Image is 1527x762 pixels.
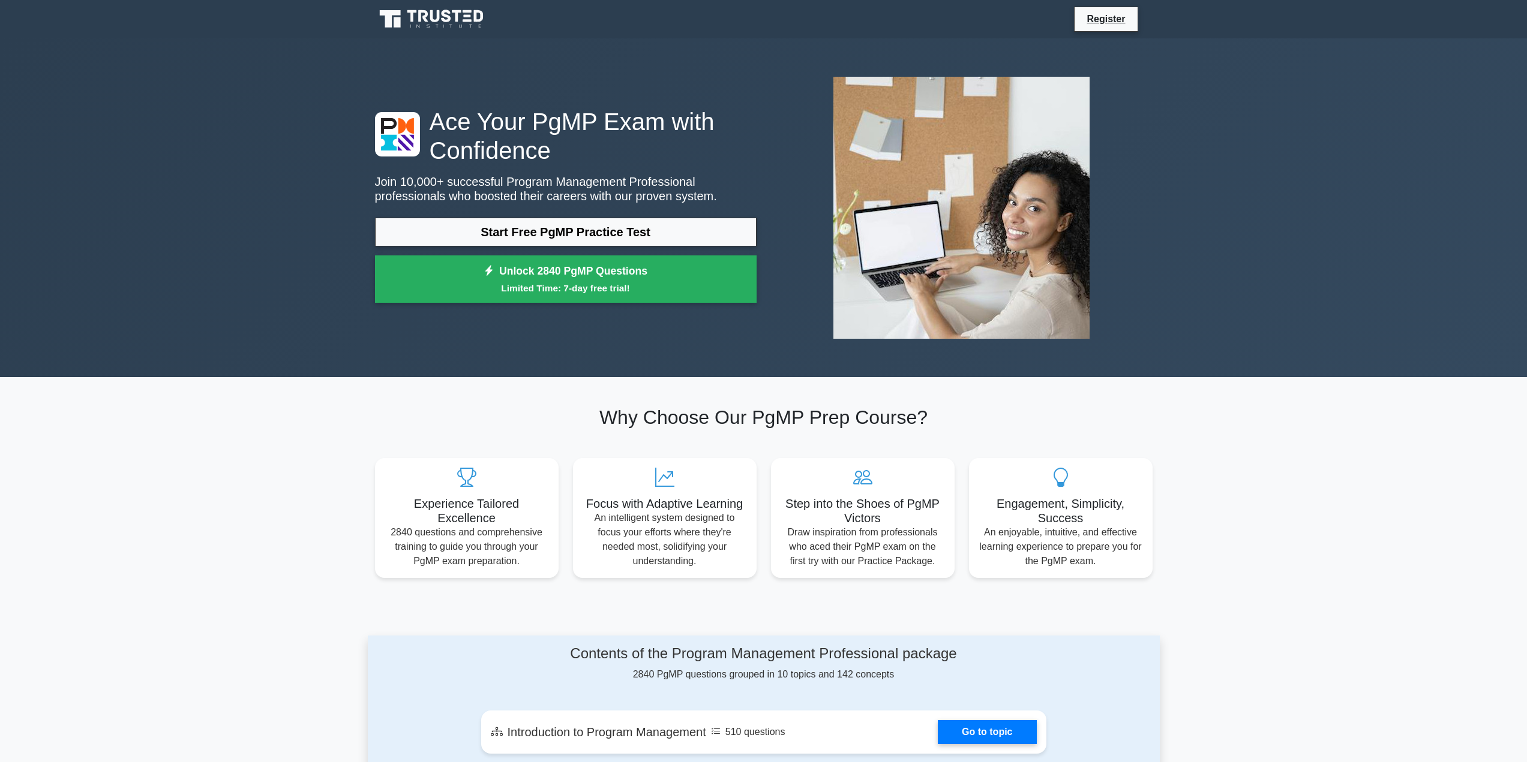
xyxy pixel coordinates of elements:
h5: Focus with Adaptive Learning [583,496,747,511]
h4: Contents of the Program Management Professional package [481,645,1046,662]
p: Draw inspiration from professionals who aced their PgMP exam on the first try with our Practice P... [781,525,945,568]
h5: Experience Tailored Excellence [385,496,549,525]
h1: Ace Your PgMP Exam with Confidence [375,107,757,165]
a: Go to topic [938,720,1036,744]
a: Register [1079,11,1132,26]
h5: Step into the Shoes of PgMP Victors [781,496,945,525]
p: Join 10,000+ successful Program Management Professional professionals who boosted their careers w... [375,174,757,203]
a: Start Free PgMP Practice Test [375,218,757,246]
p: An enjoyable, intuitive, and effective learning experience to prepare you for the PgMP exam. [979,525,1143,568]
a: Unlock 2840 PgMP QuestionsLimited Time: 7-day free trial! [375,255,757,303]
h2: Why Choose Our PgMP Prep Course? [375,406,1153,429]
small: Limited Time: 7-day free trial! [390,281,742,295]
p: 2840 questions and comprehensive training to guide you through your PgMP exam preparation. [385,525,549,568]
h5: Engagement, Simplicity, Success [979,496,1143,525]
p: An intelligent system designed to focus your efforts where they're needed most, solidifying your ... [583,511,747,568]
div: 2840 PgMP questions grouped in 10 topics and 142 concepts [481,645,1046,682]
